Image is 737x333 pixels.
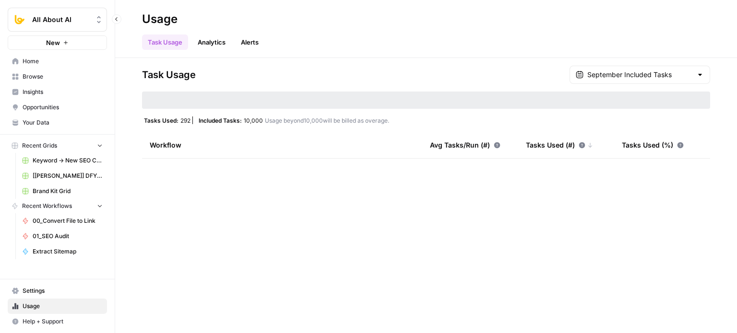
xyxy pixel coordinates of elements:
[622,132,684,158] div: Tasks Used (%)
[192,34,231,50] a: Analytics
[144,116,178,124] span: Tasks Used:
[46,38,60,47] span: New
[142,68,196,81] span: Task Usage
[8,283,107,299] a: Settings
[265,116,389,124] span: Usage beyond 10,000 will be billed as overage.
[23,103,103,112] span: Opportunities
[235,34,264,50] button: Alerts
[18,229,107,244] a: 01_SEO Audit
[32,15,90,24] span: All About AI
[8,138,107,153] button: Recent Grids
[33,247,103,256] span: Extract Sitemap
[8,35,107,50] button: New
[430,132,500,158] div: Avg Tasks/Run (#)
[18,213,107,229] a: 00_Convert File to Link
[22,141,57,150] span: Recent Grids
[587,70,692,80] input: September Included Tasks
[142,34,188,50] a: Task Usage
[33,232,103,241] span: 01_SEO Audit
[23,302,103,310] span: Usage
[8,54,107,69] a: Home
[526,132,593,158] div: Tasks Used (#)
[8,69,107,84] a: Browse
[33,217,103,225] span: 00_Convert File to Link
[33,172,103,180] span: [[PERSON_NAME]] DFY POC👨‍🦲
[22,202,72,210] span: Recent Workflows
[8,100,107,115] a: Opportunities
[8,115,107,130] a: Your Data
[8,199,107,213] button: Recent Workflows
[23,287,103,295] span: Settings
[150,132,415,158] div: Workflow
[33,156,103,165] span: Keyword -> New SEO Content Workflow ([PERSON_NAME])
[18,168,107,184] a: [[PERSON_NAME]] DFY POC👨‍🦲
[8,84,107,100] a: Insights
[23,88,103,96] span: Insights
[199,116,242,124] span: Included Tasks:
[244,116,263,124] span: 10,000
[142,11,178,27] div: Usage
[8,8,107,32] button: Workspace: All About AI
[8,314,107,329] button: Help + Support
[11,11,28,28] img: All About AI Logo
[8,299,107,314] a: Usage
[23,317,103,326] span: Help + Support
[33,187,103,195] span: Brand Kit Grid
[180,116,190,124] span: 292
[18,244,107,259] a: Extract Sitemap
[23,72,103,81] span: Browse
[23,118,103,127] span: Your Data
[18,184,107,199] a: Brand Kit Grid
[18,153,107,168] a: Keyword -> New SEO Content Workflow ([PERSON_NAME])
[23,57,103,66] span: Home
